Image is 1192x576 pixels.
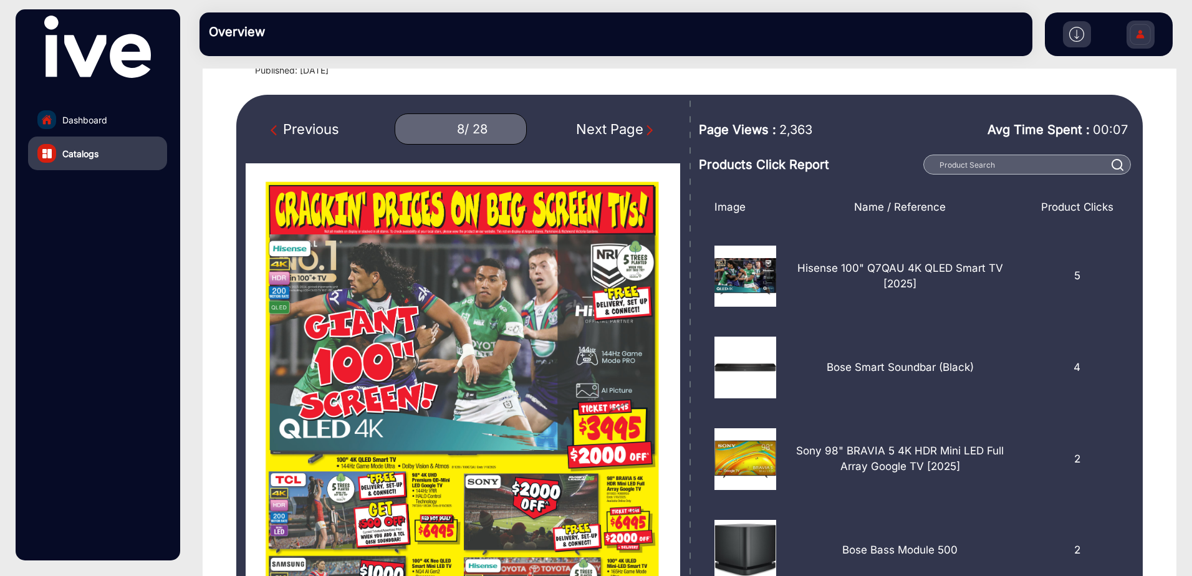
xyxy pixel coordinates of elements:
[1024,246,1130,307] div: 5
[786,261,1015,292] p: Hisense 100" Q7QAU 4K QLED Smart TV [2025]
[1024,428,1130,490] div: 2
[827,360,974,376] p: Bose Smart Soundbar (Black)
[786,443,1015,475] p: Sony 98" BRAVIA 5 4K HDR Mini LED Full Array Google TV [2025]
[1024,337,1130,398] div: 4
[209,24,383,39] h3: Overview
[271,124,283,137] img: Previous Page
[576,119,656,140] div: Next Page
[714,337,776,398] img: 7878611758166635321.jpeg
[1112,159,1124,171] img: prodSearch%20_white.svg
[42,149,52,158] img: catalog
[62,147,99,160] span: Catalogs
[1093,122,1128,137] span: 00:07
[842,542,958,559] p: Bose Bass Module 500
[776,199,1024,216] div: Name / Reference
[271,119,339,140] div: Previous
[705,199,776,216] div: Image
[28,103,167,137] a: Dashboard
[988,120,1090,139] span: Avg Time Spent :
[1069,27,1084,42] img: h2download.svg
[464,122,488,137] div: / 28
[699,120,776,139] span: Page Views :
[1127,14,1153,58] img: Sign%20Up.svg
[28,137,167,170] a: Catalogs
[41,114,52,125] img: home
[699,157,918,172] h3: Products Click Report
[643,124,656,137] img: Next Page
[714,428,776,490] img: 8118031758166635626.jpeg
[62,113,107,127] span: Dashboard
[779,120,812,139] span: 2,363
[44,16,150,78] img: vmg-logo
[1024,199,1130,216] div: Product Clicks
[923,155,1131,175] input: Product Search
[255,65,1161,76] h4: Published: [DATE]
[714,246,776,307] img: 8112881758166635606.jpeg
